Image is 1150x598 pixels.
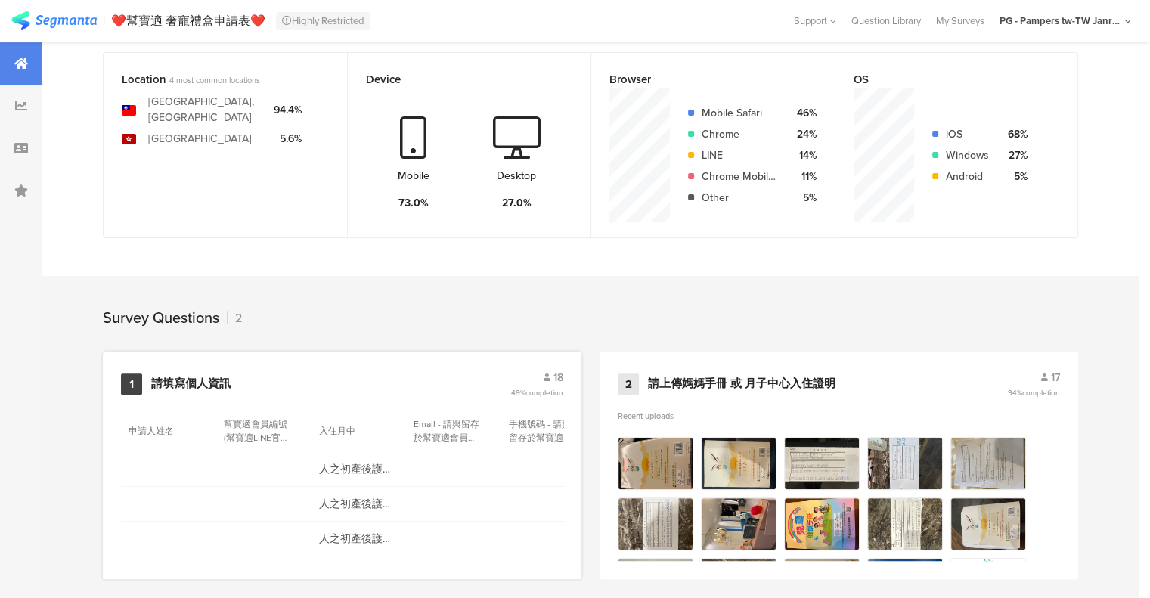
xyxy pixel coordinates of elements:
[1022,387,1060,398] span: completion
[702,105,778,121] div: Mobile Safari
[511,387,563,398] span: 49%
[366,71,548,88] div: Device
[111,14,265,28] div: ❤️幫寶適 奢寵禮盒申請表❤️
[618,497,693,550] img: https%3A%2F%2Fd3qka8e8qzmug1.cloudfront.net%2Fimage_upload_answers%2F200290%2F23f3081b-503f-4b1c-...
[946,126,989,142] div: iOS
[784,497,860,550] img: https%3A%2F%2Fd3qka8e8qzmug1.cloudfront.net%2Fimage_upload_answers%2F200290%2Fa96c4c7c-0426-4020-...
[1001,126,1028,142] div: 68%
[844,14,928,28] a: Question Library
[319,461,399,477] span: 人之初產後護理之[GEOGRAPHIC_DATA]
[867,437,943,490] img: https%3A%2F%2Fd3qka8e8qzmug1.cloudfront.net%2Fimage_upload_answers%2F200290%2F5a0c4c02-a9be-4529-...
[946,169,989,184] div: Android
[702,169,778,184] div: Chrome Mobile iOS
[509,417,577,445] section: 手機號碼 - 請與留存於幫寶適會員的相同
[148,94,262,125] div: [GEOGRAPHIC_DATA], [GEOGRAPHIC_DATA]
[928,14,992,28] a: My Surveys
[151,376,231,392] div: 請填寫個人資訊
[497,168,536,184] div: Desktop
[169,74,260,86] span: 4 most common locations
[702,126,778,142] div: Chrome
[274,131,302,147] div: 5.6%
[618,437,693,490] img: https%3A%2F%2Fd3qka8e8qzmug1.cloudfront.net%2Fimage_upload_answers%2F200290%2F08c00233-1528-4fba-...
[319,531,399,547] span: 人之初產後護理之[GEOGRAPHIC_DATA]
[1008,387,1060,398] span: 94%
[1001,147,1028,163] div: 27%
[319,424,387,438] section: 入住月中
[525,387,563,398] span: completion
[790,105,817,121] div: 46%
[1000,14,1121,28] div: PG - Pampers tw-TW Janrain
[854,71,1035,88] div: OS
[398,168,429,184] div: Mobile
[398,195,429,211] div: 73.0%
[618,373,639,395] div: 2
[946,147,989,163] div: Windows
[148,131,252,147] div: [GEOGRAPHIC_DATA]
[1051,370,1060,386] span: 17
[122,71,304,88] div: Location
[121,373,142,395] div: 1
[1001,169,1028,184] div: 5%
[276,12,370,30] div: Highly Restricted
[502,195,532,211] div: 27.0%
[274,102,302,118] div: 94.4%
[790,169,817,184] div: 11%
[553,370,563,386] span: 18
[702,147,778,163] div: LINE
[950,437,1026,490] img: https%3A%2F%2Fd3qka8e8qzmug1.cloudfront.net%2Fimage_upload_answers%2F200290%2F870696b7-1ae5-47dc-...
[618,410,1060,422] div: Recent uploads
[702,190,778,206] div: Other
[784,437,860,490] img: https%3A%2F%2Fd3qka8e8qzmug1.cloudfront.net%2Fimage_upload_answers%2F200290%2Fe4d1094f-230a-4aef-...
[701,497,776,550] img: https%3A%2F%2Fd3qka8e8qzmug1.cloudfront.net%2Fimage_upload_answers%2F200290%2F9760cd8c-c3de-458a-...
[414,417,482,445] section: Email - 請與留存於幫寶適會員的相同
[794,9,836,33] div: Support
[790,190,817,206] div: 5%
[950,497,1026,550] img: https%3A%2F%2Fd3qka8e8qzmug1.cloudfront.net%2Fimage_upload_answers%2F200290%2F5b0ed796-85b1-419d-...
[609,71,792,88] div: Browser
[319,496,399,512] span: 人之初產後護理之[GEOGRAPHIC_DATA]
[790,126,817,142] div: 24%
[224,417,292,445] section: 幫寶適會員編號 (幫寶適LINE官方帳號圖文選單 → 會員中心 → 我的會員)
[103,306,219,329] div: Survey Questions
[790,147,817,163] div: 14%
[103,12,105,29] div: |
[701,437,776,490] img: https%3A%2F%2Fd3qka8e8qzmug1.cloudfront.net%2Fimage_upload_answers%2F200290%2Fa6839bca-712b-4bab-...
[867,497,943,550] img: https%3A%2F%2Fd3qka8e8qzmug1.cloudfront.net%2Fimage_upload_answers%2F200290%2Fe3a5a2a9-1e20-4546-...
[648,376,835,392] div: 請上傳媽媽手冊 或 月子中心入住證明
[11,11,97,30] img: segmanta logo
[129,424,197,438] section: 申請人姓名
[227,309,242,327] div: 2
